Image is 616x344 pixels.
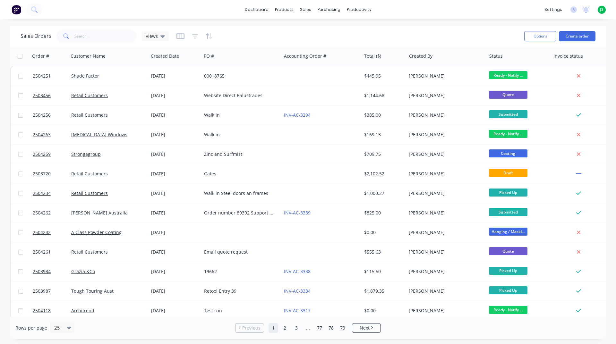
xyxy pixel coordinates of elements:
[151,229,199,236] div: [DATE]
[33,66,71,86] a: 2504251
[284,288,311,294] a: INV-AC-3334
[524,31,556,41] button: Options
[284,268,311,274] a: INV-AC-3338
[33,203,71,222] a: 2504262
[364,73,402,79] div: $445.95
[352,325,381,331] a: Next page
[364,171,402,177] div: $2,102.52
[33,73,51,79] span: 2504251
[600,7,603,13] span: JS
[541,5,565,14] div: settings
[151,92,199,99] div: [DATE]
[33,92,51,99] span: 2503456
[409,268,480,275] div: [PERSON_NAME]
[33,190,51,197] span: 2504234
[33,210,51,216] span: 2504262
[409,190,480,197] div: [PERSON_NAME]
[21,33,51,39] h1: Sales Orders
[409,131,480,138] div: [PERSON_NAME]
[364,268,402,275] div: $115.50
[315,323,324,333] a: Page 77
[204,210,275,216] div: Order number 89392 Support Arm (J/N 6007-20)
[33,307,51,314] span: 2504118
[489,149,527,157] span: Coating
[489,267,527,275] span: Picked Up
[559,31,595,41] button: Create order
[33,171,51,177] span: 2503720
[409,151,480,157] div: [PERSON_NAME]
[297,5,314,14] div: sales
[33,131,51,138] span: 2504263
[32,53,49,59] div: Order #
[71,131,127,138] a: [MEDICAL_DATA] Windows
[151,249,199,255] div: [DATE]
[71,112,108,118] a: Retail Customers
[409,307,480,314] div: [PERSON_NAME]
[284,210,311,216] a: INV-AC-3339
[151,190,199,197] div: [DATE]
[269,323,278,333] a: Page 1 is your current page
[12,5,21,14] img: Factory
[151,307,199,314] div: [DATE]
[71,210,128,216] a: [PERSON_NAME] Australia
[151,73,199,79] div: [DATE]
[409,92,480,99] div: [PERSON_NAME]
[33,125,71,144] a: 2504263
[272,5,297,14] div: products
[151,53,179,59] div: Created Date
[292,323,301,333] a: Page 3
[284,53,326,59] div: Accounting Order #
[71,53,106,59] div: Customer Name
[33,151,51,157] span: 2504259
[489,110,527,118] span: Submitted
[151,131,199,138] div: [DATE]
[364,92,402,99] div: $1,144.68
[364,53,381,59] div: Total ($)
[71,92,108,98] a: Retail Customers
[409,112,480,118] div: [PERSON_NAME]
[409,171,480,177] div: [PERSON_NAME]
[71,288,114,294] a: Tough Touring Aust
[344,5,375,14] div: productivity
[33,184,71,203] a: 2504234
[204,92,275,99] div: Website Direct Balustrades
[364,190,402,197] div: $1,000.27
[280,323,290,333] a: Page 2
[33,242,71,262] a: 2504261
[71,307,94,314] a: Architrend
[364,229,402,236] div: $0.00
[364,249,402,255] div: $555.63
[489,71,527,79] span: Ready - Notify ...
[409,53,432,59] div: Created By
[33,288,51,294] span: 2503987
[33,262,71,281] a: 2503984
[71,151,101,157] a: Strongagroup
[204,190,275,197] div: Walk in Steel doors an frames
[33,145,71,164] a: 2504259
[204,131,275,138] div: Walk in
[409,229,480,236] div: [PERSON_NAME]
[33,112,51,118] span: 2504256
[364,112,402,118] div: $385.00
[364,131,402,138] div: $169.13
[326,323,336,333] a: Page 78
[338,323,347,333] a: Page 79
[489,228,527,236] span: Hanging / Maski...
[71,171,108,177] a: Retail Customers
[15,325,47,331] span: Rows per page
[235,325,264,331] a: Previous page
[233,323,383,333] ul: Pagination
[303,323,313,333] a: Jump forward
[33,86,71,105] a: 2503456
[71,268,95,274] a: Grazia &Co
[71,229,122,235] a: A Class Powder Coating
[489,208,527,216] span: Submitted
[489,169,527,177] span: Draft
[489,91,527,99] span: Quote
[489,189,527,197] span: Picked Up
[360,325,370,331] span: Next
[204,249,275,255] div: Email quote request
[409,249,480,255] div: [PERSON_NAME]
[33,229,51,236] span: 2504242
[204,73,275,79] div: 00018765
